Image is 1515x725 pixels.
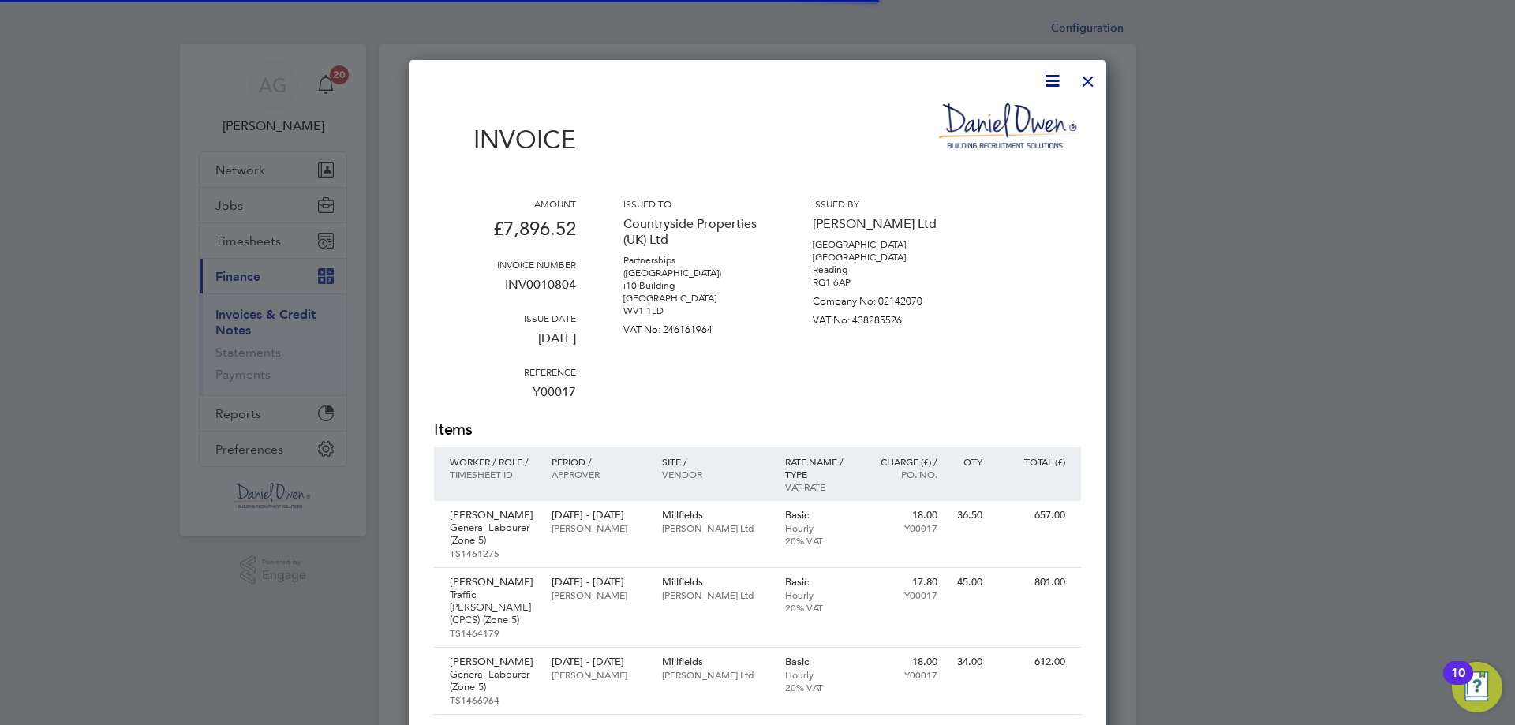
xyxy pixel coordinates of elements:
h3: Invoice number [434,258,576,271]
p: [PERSON_NAME] Ltd [662,521,769,534]
p: Millfields [662,656,769,668]
p: Total (£) [998,455,1065,468]
p: Approver [552,468,645,480]
p: Hourly [785,589,854,601]
p: [GEOGRAPHIC_DATA] [813,238,955,251]
h3: Issued to [623,197,765,210]
p: [DATE] - [DATE] [552,576,645,589]
p: 18.00 [869,509,937,521]
p: Traffic [PERSON_NAME] (CPCS) (Zone 5) [450,589,536,626]
p: [PERSON_NAME] Ltd [662,668,769,681]
p: VAT rate [785,480,854,493]
p: Basic [785,656,854,668]
p: Y00017 [869,521,937,534]
p: [DATE] [434,324,576,365]
p: [PERSON_NAME] [450,576,536,589]
p: Countryside Properties (UK) Ltd [623,210,765,254]
p: General Labourer (Zone 5) [450,668,536,693]
p: [PERSON_NAME] [552,521,645,534]
p: 17.80 [869,576,937,589]
p: Reading [813,263,955,276]
h1: Invoice [434,125,576,155]
p: TS1461275 [450,547,536,559]
p: i10 Building [623,279,765,292]
p: [PERSON_NAME] [450,656,536,668]
p: [DATE] - [DATE] [552,509,645,521]
p: Hourly [785,521,854,534]
h3: Reference [434,365,576,378]
p: 34.00 [953,656,982,668]
p: 657.00 [998,509,1065,521]
p: VAT No: 246161964 [623,317,765,336]
p: [DATE] - [DATE] [552,656,645,668]
p: Y00017 [869,668,937,681]
button: Open Resource Center, 10 new notifications [1452,662,1502,712]
h2: Items [434,419,1081,441]
p: Company No: 02142070 [813,289,955,308]
h3: Amount [434,197,576,210]
p: General Labourer (Zone 5) [450,521,536,547]
p: [GEOGRAPHIC_DATA] [813,251,955,263]
p: 20% VAT [785,601,854,614]
div: 10 [1451,673,1465,693]
p: Site / [662,455,769,468]
p: 36.50 [953,509,982,521]
p: [GEOGRAPHIC_DATA] [623,292,765,305]
p: 20% VAT [785,534,854,547]
p: Hourly [785,668,854,681]
p: INV0010804 [434,271,576,312]
p: [PERSON_NAME] [552,668,645,681]
p: Rate name / type [785,455,854,480]
p: [PERSON_NAME] Ltd [813,210,955,238]
p: Millfields [662,509,769,521]
p: 18.00 [869,656,937,668]
p: 45.00 [953,576,982,589]
p: Worker / Role / [450,455,536,468]
h3: Issue date [434,312,576,324]
p: £7,896.52 [434,210,576,258]
p: Basic [785,509,854,521]
p: Period / [552,455,645,468]
p: [PERSON_NAME] Ltd [662,589,769,601]
p: TS1464179 [450,626,536,639]
p: Charge (£) / [869,455,937,468]
p: Timesheet ID [450,468,536,480]
p: Po. No. [869,468,937,480]
img: danielowen-logo-remittance.png [939,103,1081,148]
p: Basic [785,576,854,589]
p: 612.00 [998,656,1065,668]
p: WV1 1LD [623,305,765,317]
p: [PERSON_NAME] [552,589,645,601]
p: Vendor [662,468,769,480]
p: Y00017 [869,589,937,601]
p: 801.00 [998,576,1065,589]
p: RG1 6AP [813,276,955,289]
p: 20% VAT [785,681,854,693]
p: Millfields [662,576,769,589]
p: Partnerships ([GEOGRAPHIC_DATA]) [623,254,765,279]
p: VAT No: 438285526 [813,308,955,327]
h3: Issued by [813,197,955,210]
p: QTY [953,455,982,468]
p: TS1466964 [450,693,536,706]
p: [PERSON_NAME] [450,509,536,521]
p: Y00017 [434,378,576,419]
